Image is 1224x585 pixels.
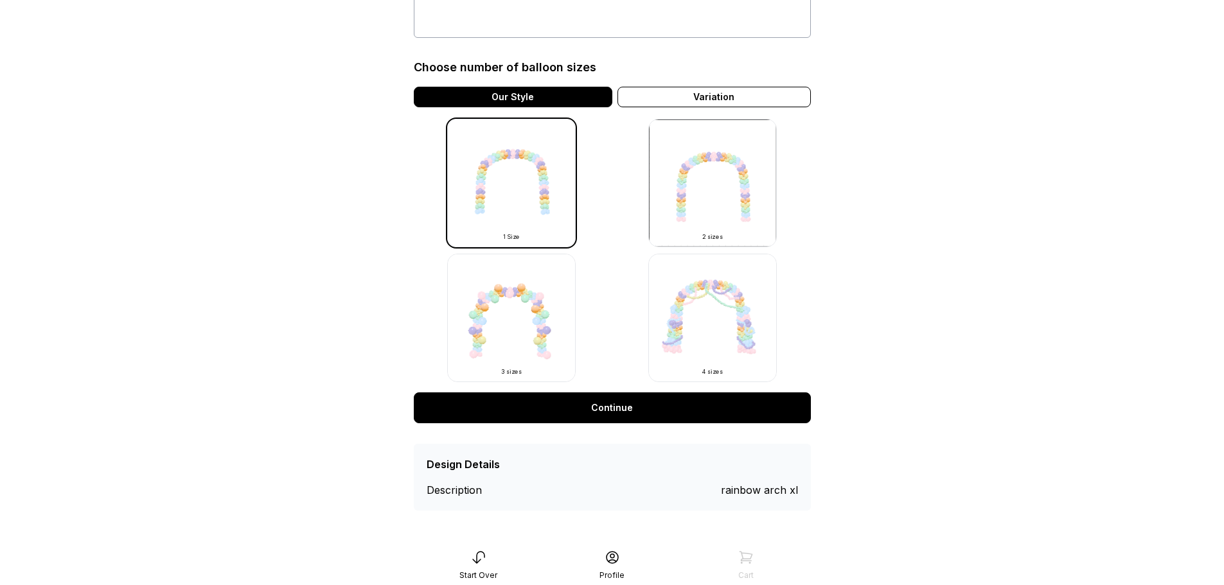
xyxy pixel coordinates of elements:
img: - [648,119,777,247]
div: Our Style [414,87,612,107]
a: Continue [414,392,811,423]
div: 3 sizes [463,368,560,376]
div: Description [427,482,520,498]
img: - [447,119,576,247]
img: - [447,254,576,382]
div: Start Over [459,570,497,581]
img: - [648,254,777,382]
div: rainbow arch xl [721,482,798,498]
div: 2 sizes [664,233,761,241]
div: Profile [599,570,625,581]
div: Design Details [427,457,500,472]
div: 4 sizes [664,368,761,376]
div: Variation [617,87,811,107]
div: Cart [738,570,754,581]
div: 1 Size [463,233,560,241]
div: Choose number of balloon sizes [414,58,596,76]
